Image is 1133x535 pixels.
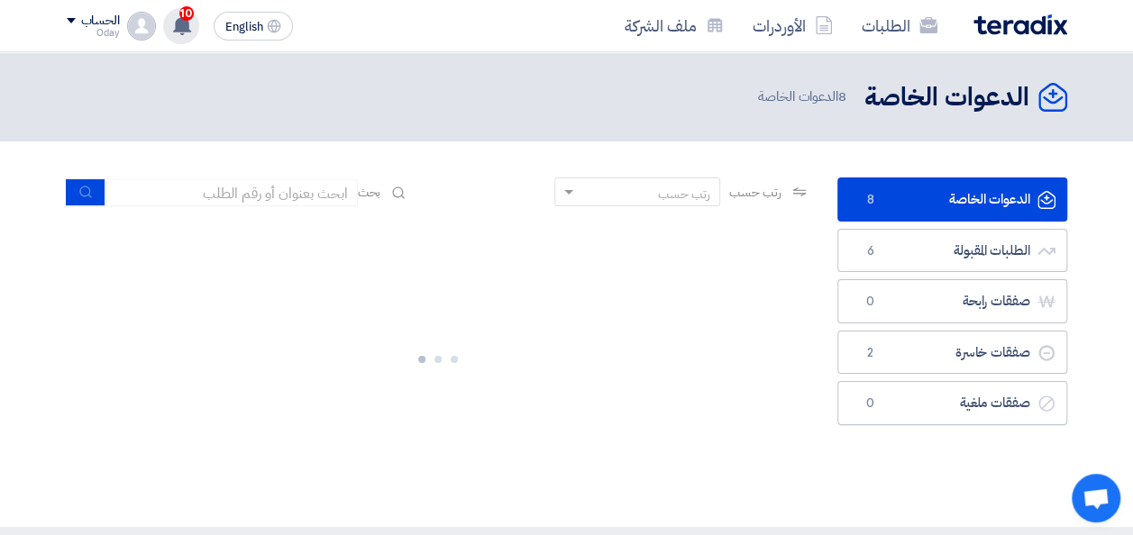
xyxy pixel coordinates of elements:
a: الأوردرات [738,5,847,47]
button: English [214,12,293,41]
span: 0 [860,394,882,413]
div: Open chat [1072,474,1120,522]
div: رتب حسب [658,185,710,204]
span: 2 [860,344,882,362]
a: صفقات رابحة0 [837,279,1067,323]
span: 0 [860,293,882,311]
span: 8 [860,191,882,209]
span: 6 [860,242,882,260]
h2: الدعوات الخاصة [864,80,1029,115]
span: رتب حسب [729,183,781,202]
span: 8 [838,86,846,106]
div: الحساب [81,14,120,29]
span: English [225,21,263,33]
span: الدعوات الخاصة [758,86,850,107]
a: الطلبات [847,5,952,47]
a: ملف الشركة [610,5,738,47]
a: صفقات خاسرة2 [837,331,1067,375]
a: الطلبات المقبولة6 [837,229,1067,273]
div: Oday [67,28,120,38]
img: profile_test.png [127,12,156,41]
span: بحث [358,183,381,202]
img: Teradix logo [973,14,1067,35]
a: الدعوات الخاصة8 [837,177,1067,222]
a: صفقات ملغية0 [837,381,1067,425]
input: ابحث بعنوان أو رقم الطلب [105,179,358,206]
span: 10 [179,6,194,21]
